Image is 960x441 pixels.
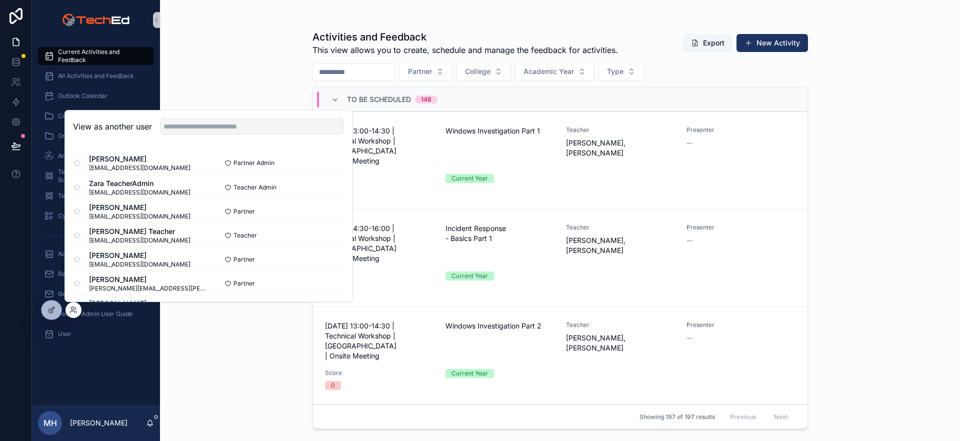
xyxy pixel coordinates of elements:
[465,66,490,76] span: College
[312,30,618,44] h1: Activities and Feedback
[451,369,488,378] div: Current Year
[58,152,98,160] span: Activity Types
[686,223,795,231] span: Presenter
[639,413,715,421] span: Showing 197 of 197 results
[683,34,732,52] button: Export
[566,223,674,231] span: Teacher
[451,271,488,280] div: Current Year
[70,418,127,428] p: [PERSON_NAME]
[58,48,144,64] span: Current Activities and Feedback
[89,202,190,212] span: [PERSON_NAME]
[566,235,674,255] span: [PERSON_NAME], [PERSON_NAME]
[686,138,692,148] span: --
[58,72,134,80] span: All Activities and Feedback
[89,260,190,268] span: [EMAIL_ADDRESS][DOMAIN_NAME]
[325,174,433,182] span: Score
[233,255,255,263] span: Partner
[598,62,644,81] button: Select Button
[38,207,154,225] a: Cyber Curriculum
[58,192,120,200] span: TechEd Full Summary
[38,47,154,65] a: Current Activities and Feedback
[58,250,110,258] span: Activity Marketing
[89,298,190,308] span: [PERSON_NAME]
[38,245,154,263] a: Activity Marketing
[686,333,692,343] span: --
[38,147,154,165] a: Activity Types
[421,95,431,103] div: 148
[233,207,255,215] span: Partner
[89,188,190,196] span: [EMAIL_ADDRESS][DOMAIN_NAME]
[313,306,807,404] a: [DATE] 13:00-14:30 | Technical Workshop | [GEOGRAPHIC_DATA] | Onsite MeetingWindows Investigation...
[566,126,674,134] span: Teacher
[89,236,190,244] span: [EMAIL_ADDRESS][DOMAIN_NAME]
[686,235,692,245] span: --
[451,174,488,183] div: Current Year
[32,40,160,356] div: scrollable content
[58,330,71,338] span: User
[89,164,190,172] span: [EMAIL_ADDRESS][DOMAIN_NAME]
[607,66,623,76] span: Type
[58,290,113,298] span: Generate from idea
[89,250,190,260] span: [PERSON_NAME]
[38,87,154,105] a: Outlook Calendar
[325,369,433,377] span: Score
[325,271,433,279] span: Score
[38,167,154,185] a: TechEd Current Year Summary
[347,94,411,104] span: To Be Scheduled
[686,321,795,329] span: Presenter
[399,62,452,81] button: Select Button
[38,285,154,303] a: Generate from idea
[58,310,132,318] span: TechED Admin User Guide
[38,265,154,283] a: Radar News
[331,381,335,390] div: 0
[73,120,152,132] h2: View as another user
[38,187,154,205] a: TechEd Full Summary
[38,305,154,323] a: TechED Admin User Guide
[38,67,154,85] a: All Activities and Feedback
[686,126,795,134] span: Presenter
[445,321,554,331] span: Windows Investigation Part 2
[38,127,154,145] a: Organisations
[523,66,574,76] span: Academic Year
[58,92,107,100] span: Outlook Calendar
[58,168,144,184] span: TechEd Current Year Summary
[408,66,432,76] span: Partner
[89,284,208,292] span: [PERSON_NAME][EMAIL_ADDRESS][PERSON_NAME][PERSON_NAME][DOMAIN_NAME]
[89,154,190,164] span: [PERSON_NAME]
[58,270,92,278] span: Radar News
[89,226,190,236] span: [PERSON_NAME] Teacher
[325,321,433,361] span: [DATE] 13:00-14:30 | Technical Workshop | [GEOGRAPHIC_DATA] | Onsite Meeting
[736,34,808,52] button: New Activity
[89,212,190,220] span: [EMAIL_ADDRESS][DOMAIN_NAME]
[62,12,129,28] img: App logo
[58,112,83,120] span: Contacts
[89,178,190,188] span: Zara TeacherAdmin
[566,333,674,353] span: [PERSON_NAME], [PERSON_NAME]
[566,321,674,329] span: Teacher
[233,279,255,287] span: Partner
[89,274,208,284] span: [PERSON_NAME]
[456,62,511,81] button: Select Button
[233,183,276,191] span: Teacher Admin
[38,325,154,343] a: User
[445,126,554,136] span: Windows Investigation Part 1
[566,138,674,158] span: [PERSON_NAME], [PERSON_NAME]
[58,132,97,140] span: Organisations
[445,223,554,243] span: Incident Response - Basics Part 1
[58,212,109,220] span: Cyber Curriculum
[515,62,594,81] button: Select Button
[38,107,154,125] a: Contacts
[325,223,433,263] span: [DATE] 14:30-16:00 | Technical Workshop | [GEOGRAPHIC_DATA] | Onsite Meeting
[233,159,274,167] span: Partner Admin
[313,209,807,306] a: [DATE] 14:30-16:00 | Technical Workshop | [GEOGRAPHIC_DATA] | Onsite MeetingIncident Response - B...
[313,111,807,209] a: [DATE] 13:00-14:30 | Technical Workshop | [GEOGRAPHIC_DATA] | Onsite MeetingWindows Investigation...
[233,231,257,239] span: Teacher
[312,44,618,56] span: This view allows you to create, schedule and manage the feedback for activities.
[325,126,433,166] span: [DATE] 13:00-14:30 | Technical Workshop | [GEOGRAPHIC_DATA] | Onsite Meeting
[43,417,57,429] span: MH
